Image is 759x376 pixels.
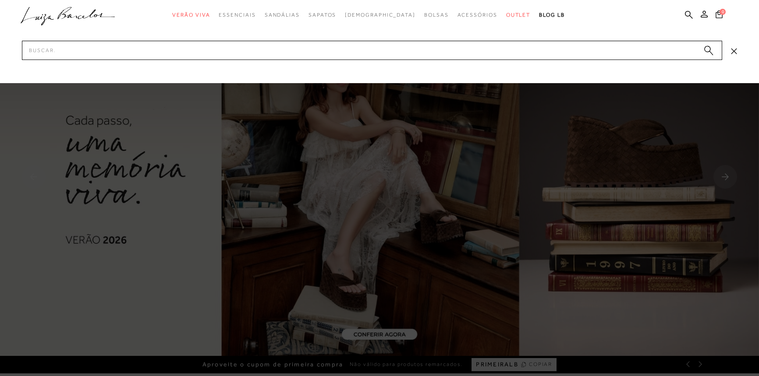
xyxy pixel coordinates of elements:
[172,12,210,18] span: Verão Viva
[345,12,415,18] span: [DEMOGRAPHIC_DATA]
[424,12,449,18] span: Bolsas
[506,12,531,18] span: Outlet
[720,9,726,15] span: 0
[22,41,722,60] input: Buscar.
[309,12,336,18] span: Sapatos
[265,7,300,23] a: categoryNavScreenReaderText
[345,7,415,23] a: noSubCategoriesText
[458,7,497,23] a: categoryNavScreenReaderText
[506,7,531,23] a: categoryNavScreenReaderText
[713,10,725,21] button: 0
[219,7,255,23] a: categoryNavScreenReaderText
[309,7,336,23] a: categoryNavScreenReaderText
[458,12,497,18] span: Acessórios
[539,7,564,23] a: BLOG LB
[172,7,210,23] a: categoryNavScreenReaderText
[424,7,449,23] a: categoryNavScreenReaderText
[539,12,564,18] span: BLOG LB
[219,12,255,18] span: Essenciais
[265,12,300,18] span: Sandálias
